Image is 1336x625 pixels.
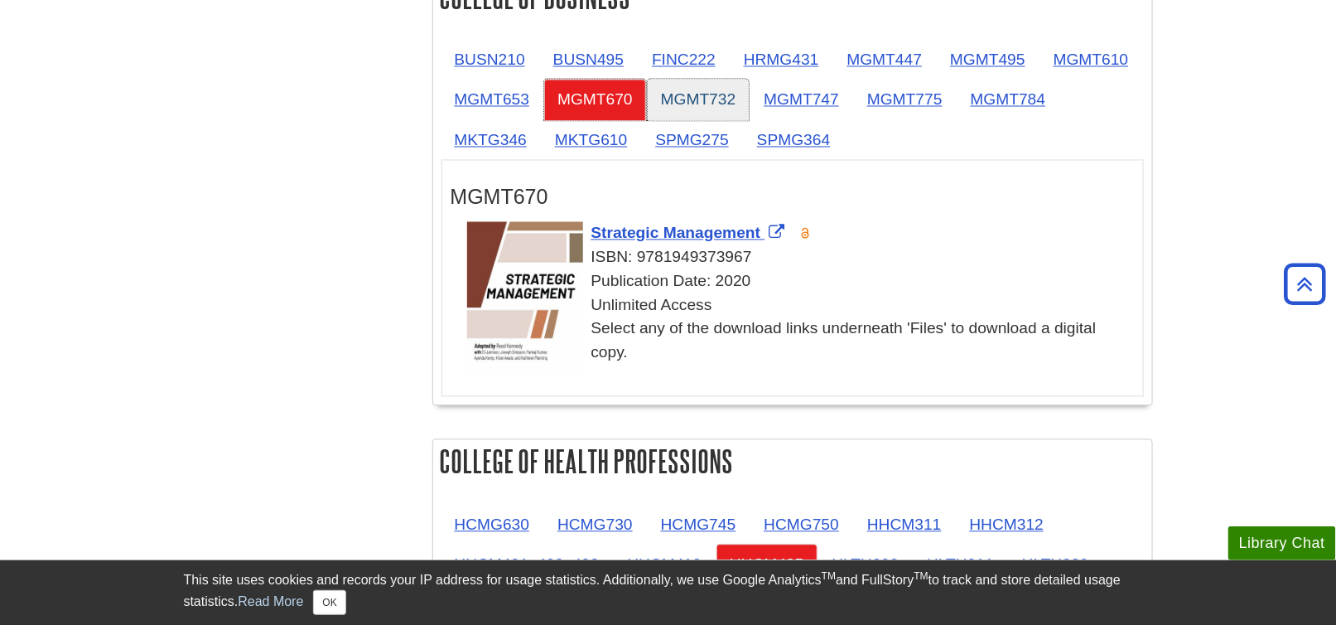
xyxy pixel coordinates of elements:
h2: College of Health Professions [433,440,1152,484]
img: Open Access [799,227,812,240]
a: MGMT495 [937,40,1039,80]
a: MGMT747 [750,80,852,120]
a: HHCM311 [854,505,955,545]
a: SPMG275 [642,120,742,161]
a: SPMG364 [744,120,844,161]
a: MGMT447 [834,40,936,80]
a: HLTH211 [914,545,1007,585]
a: MKTG610 [542,120,640,161]
sup: TM [822,570,836,582]
a: HLTH230 [1009,545,1102,585]
h3: MGMT670 [451,186,1135,210]
a: HCMG745 [648,505,750,545]
a: MGMT653 [441,80,543,120]
a: HHCM401, 403, 493 [441,545,613,585]
a: BUSN495 [540,40,637,80]
a: Link opens in new window [591,225,789,242]
div: Unlimited Access Select any of the download links underneath 'Files' to download a digital copy. [467,294,1135,366]
a: MGMT775 [854,80,956,120]
a: Read More [238,594,303,608]
a: MGMT732 [648,80,750,120]
sup: TM [914,570,928,582]
a: HCMG630 [441,505,543,545]
a: HHCM410 [614,545,715,585]
a: HHCM495 [716,545,818,585]
a: HHCM312 [957,505,1058,545]
a: MGMT670 [544,80,646,120]
a: HLTH202 [819,545,913,585]
a: FINC222 [639,40,729,80]
a: MGMT784 [957,80,1059,120]
div: Publication Date: 2020 [467,270,1135,294]
button: Library Chat [1228,526,1336,560]
img: Cover Art [467,222,583,371]
span: Strategic Management [591,225,761,242]
a: BUSN210 [441,40,538,80]
a: HCMG730 [544,505,646,545]
a: MGMT610 [1040,40,1142,80]
a: MKTG346 [441,120,540,161]
a: HRMG431 [731,40,832,80]
div: ISBN: 9781949373967 [467,246,1135,270]
a: HCMG750 [750,505,852,545]
button: Close [313,590,345,615]
a: Back to Top [1279,273,1332,295]
div: This site uses cookies and records your IP address for usage statistics. Additionally, we use Goo... [184,570,1153,615]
